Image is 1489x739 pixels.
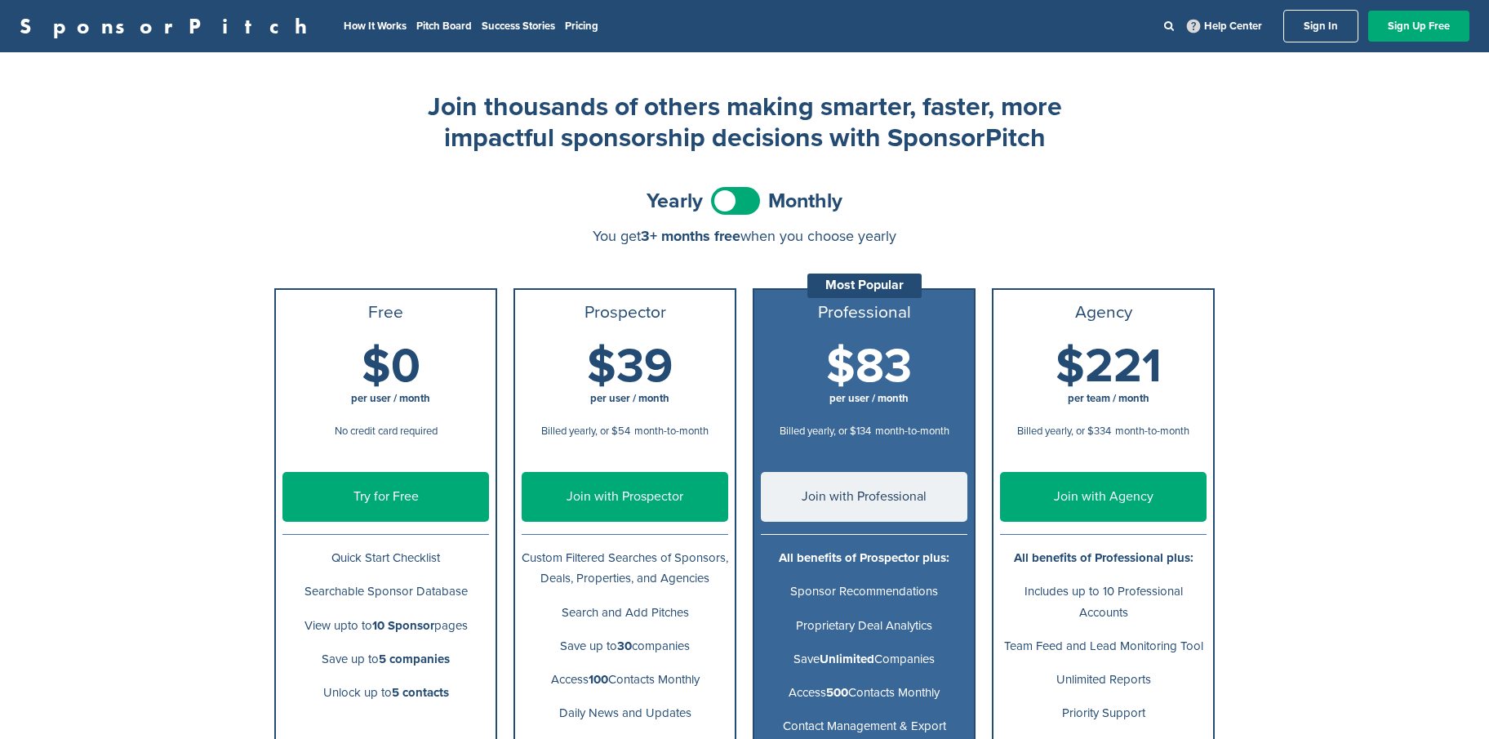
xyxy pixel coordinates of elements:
[761,303,967,323] h3: Professional
[522,548,728,589] p: Custom Filtered Searches of Sponsors, Deals, Properties, and Agencies
[351,392,430,405] span: per user / month
[1184,16,1265,36] a: Help Center
[482,20,555,33] a: Success Stories
[589,672,608,687] b: 100
[282,649,489,670] p: Save up to
[647,191,703,211] span: Yearly
[522,603,728,623] p: Search and Add Pitches
[274,228,1215,244] div: You get when you choose yearly
[522,670,728,690] p: Access Contacts Monthly
[590,392,669,405] span: per user / month
[761,683,967,703] p: Access Contacts Monthly
[282,548,489,568] p: Quick Start Checklist
[1115,425,1189,438] span: month-to-month
[807,274,922,298] div: Most Popular
[282,616,489,636] p: View upto to pages
[820,652,874,666] b: Unlimited
[418,91,1071,154] h2: Join thousands of others making smarter, faster, more impactful sponsorship decisions with Sponso...
[1068,392,1149,405] span: per team / month
[761,581,967,602] p: Sponsor Recommendations
[826,685,848,700] b: 500
[335,425,438,438] span: No credit card required
[641,227,740,245] span: 3+ months free
[826,338,912,395] span: $83
[1014,550,1193,565] b: All benefits of Professional plus:
[829,392,909,405] span: per user / month
[282,303,489,323] h3: Free
[522,303,728,323] h3: Prospector
[362,338,420,395] span: $0
[1056,338,1162,395] span: $221
[379,652,450,666] b: 5 companies
[1283,10,1358,42] a: Sign In
[522,703,728,723] p: Daily News and Updates
[634,425,709,438] span: month-to-month
[282,581,489,602] p: Searchable Sponsor Database
[565,20,598,33] a: Pricing
[522,472,728,522] a: Join with Prospector
[761,472,967,522] a: Join with Professional
[282,683,489,703] p: Unlock up to
[780,425,871,438] span: Billed yearly, or $134
[1000,303,1207,323] h3: Agency
[1000,636,1207,657] p: Team Feed and Lead Monitoring Tool
[392,685,449,700] b: 5 contacts
[1000,703,1207,723] p: Priority Support
[416,20,472,33] a: Pitch Board
[282,472,489,522] a: Try for Free
[1000,472,1207,522] a: Join with Agency
[761,649,967,670] p: Save Companies
[20,16,318,37] a: SponsorPitch
[1000,581,1207,622] p: Includes up to 10 Professional Accounts
[541,425,630,438] span: Billed yearly, or $54
[1368,11,1469,42] a: Sign Up Free
[522,636,728,657] p: Save up to companies
[875,425,949,438] span: month-to-month
[761,616,967,636] p: Proprietary Deal Analytics
[587,338,673,395] span: $39
[1017,425,1111,438] span: Billed yearly, or $334
[617,639,632,653] b: 30
[761,716,967,737] p: Contact Management & Export
[779,550,949,565] b: All benefits of Prospector plus:
[1000,670,1207,690] p: Unlimited Reports
[372,618,434,633] b: 10 Sponsor
[344,20,407,33] a: How It Works
[768,191,842,211] span: Monthly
